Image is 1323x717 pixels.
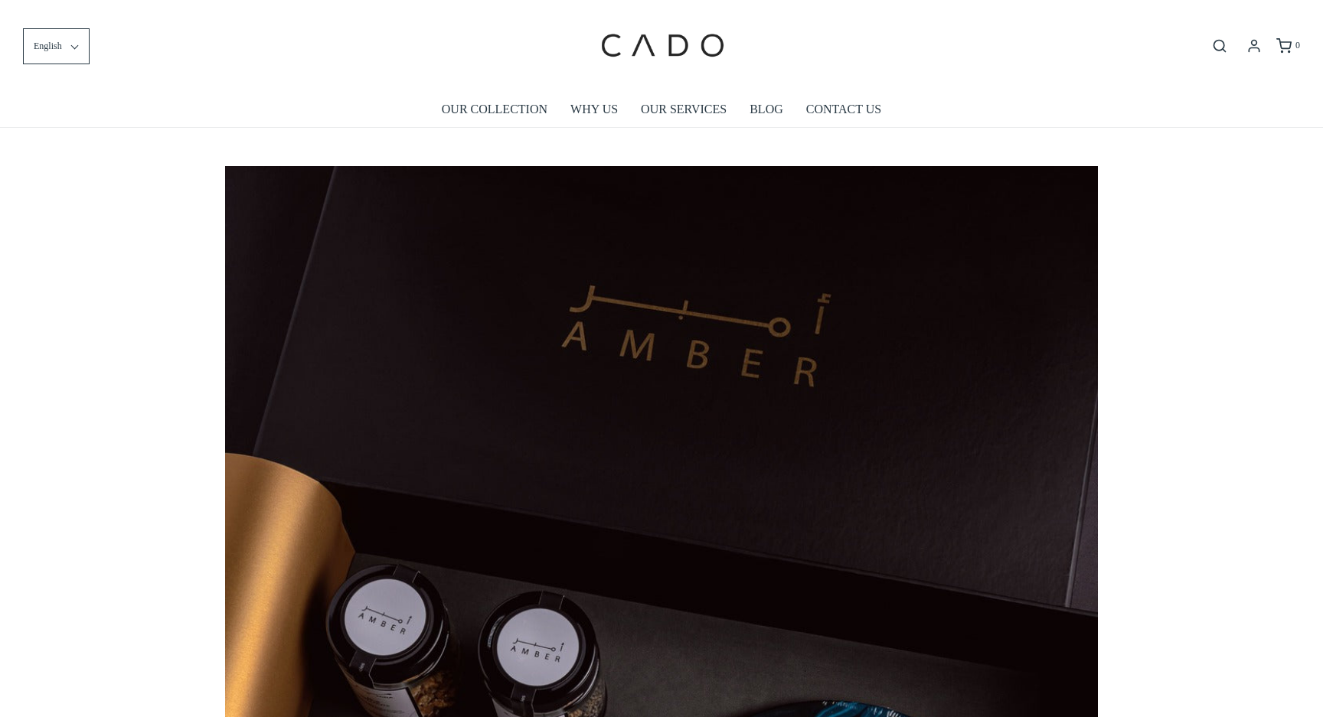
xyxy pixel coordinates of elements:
a: BLOG [750,92,783,127]
span: 0 [1295,40,1300,51]
a: OUR COLLECTION [442,92,547,127]
a: WHY US [570,92,618,127]
a: 0 [1275,38,1300,54]
a: CONTACT US [806,92,881,127]
button: Open search bar [1206,37,1233,54]
img: cadogifting [596,11,727,80]
a: OUR SERVICES [641,92,727,127]
span: English [34,39,62,54]
button: English [23,28,90,64]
